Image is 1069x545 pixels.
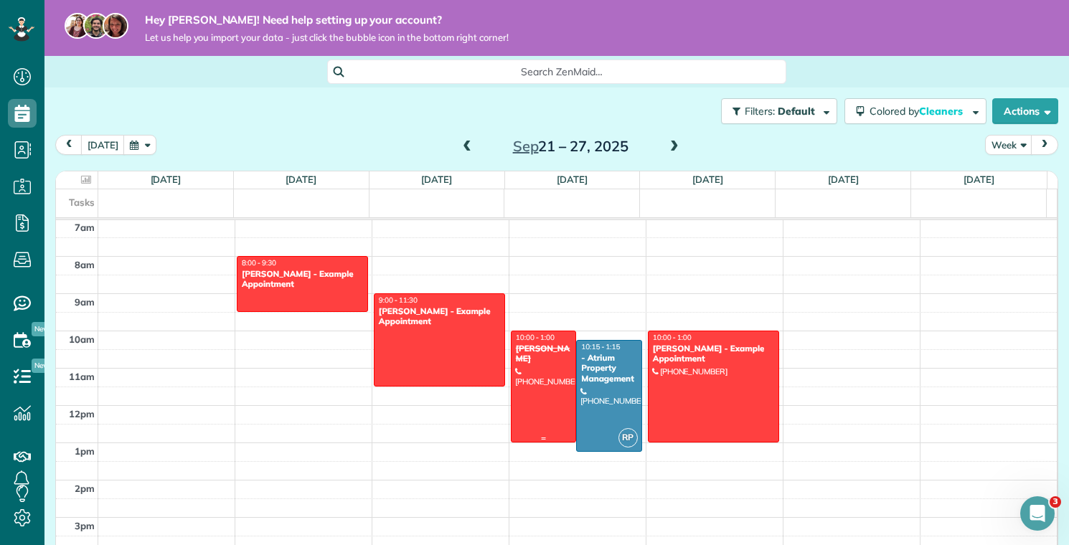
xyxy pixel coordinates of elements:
span: 8am [75,259,95,270]
a: Filters: Default [714,98,837,124]
button: Actions [992,98,1058,124]
strong: Hey [PERSON_NAME]! Need help setting up your account? [145,13,509,27]
a: [DATE] [151,174,182,185]
a: [DATE] [421,174,452,185]
a: [DATE] [692,174,723,185]
span: New [32,359,52,373]
button: [DATE] [81,135,125,154]
div: - Atrium Property Management [580,353,638,384]
span: 12pm [69,408,95,420]
span: Sep [513,137,539,155]
span: 9am [75,296,95,308]
span: Tasks [69,196,95,208]
img: michelle-19f622bdf1676172e81f8f8fba1fb50e276960ebfe0243fe18214015130c80e4.jpg [103,13,128,39]
a: [DATE] [964,174,994,185]
a: [DATE] [286,174,316,185]
a: [DATE] [828,174,859,185]
div: [PERSON_NAME] - Example Appointment [378,306,501,327]
span: 8:00 - 9:30 [242,258,276,267]
span: New [32,322,52,336]
span: 7am [75,222,95,233]
button: Filters: Default [721,98,837,124]
a: [DATE] [557,174,588,185]
span: 3pm [75,520,95,531]
h2: 21 – 27, 2025 [481,138,660,154]
span: 11am [69,371,95,382]
span: 10:00 - 1:00 [516,333,555,342]
span: 9:00 - 11:30 [379,295,418,305]
span: 2pm [75,483,95,494]
span: Default [778,105,816,118]
span: Cleaners [919,105,965,118]
div: [PERSON_NAME] [515,343,573,364]
span: 10:00 - 1:00 [653,333,692,342]
button: Colored byCleaners [844,98,986,124]
img: maria-72a9807cf96188c08ef61303f053569d2e2a8a1cde33d635c8a3ac13582a053d.jpg [65,13,90,39]
span: Filters: [745,105,775,118]
button: prev [55,135,83,154]
iframe: Intercom live chat [1020,496,1055,531]
button: next [1031,135,1058,154]
img: jorge-587dff0eeaa6aab1f244e6dc62b8924c3b6ad411094392a53c71c6c4a576187d.jpg [83,13,109,39]
span: 1pm [75,445,95,457]
span: 10am [69,333,95,345]
span: RP [618,428,638,447]
span: 10:15 - 1:15 [581,342,620,351]
div: [PERSON_NAME] - Example Appointment [241,269,364,290]
span: Colored by [870,105,968,118]
span: 3 [1050,496,1061,508]
button: Week [985,135,1032,154]
div: [PERSON_NAME] - Example Appointment [652,343,775,364]
span: Let us help you import your data - just click the bubble icon in the bottom right corner! [145,32,509,44]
